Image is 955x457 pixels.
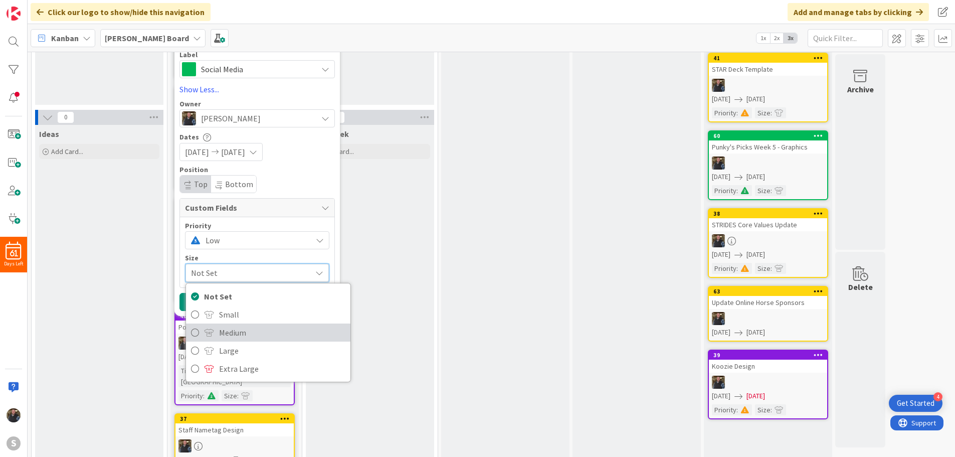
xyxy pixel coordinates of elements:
[709,140,827,154] div: Punky's Picks Week 5 - Graphics
[7,436,21,450] div: S
[10,250,18,257] span: 61
[709,234,827,247] div: CC
[21,2,46,14] span: Support
[179,133,199,140] span: Dates
[847,83,874,95] div: Archive
[186,287,350,306] a: Not Set
[178,439,192,452] img: CC
[755,107,771,118] div: Size
[57,111,74,123] span: 0
[712,94,730,104] span: [DATE]
[889,395,942,412] div: Open Get Started checklist, remaining modules: 4
[771,404,772,415] span: :
[178,352,197,362] span: [DATE]
[186,324,350,342] a: Medium
[219,361,345,376] span: Extra Large
[182,111,196,125] img: CC
[203,390,205,401] span: :
[709,131,827,154] div: 60Punky's Picks Week 5 - Graphics
[204,289,345,304] span: Not Set
[178,337,192,350] img: CC
[709,287,827,296] div: 63
[709,209,827,231] div: 38STRIDES Core Values Update
[179,166,208,173] span: Position
[175,439,294,452] div: CC
[175,312,294,334] div: 40Power Point for Porch Party
[709,296,827,309] div: Update Online Horse Sponsors
[194,179,208,189] span: Top
[746,391,765,401] span: [DATE]
[206,233,307,247] span: Low
[175,414,294,436] div: 37Staff Nametag Design
[712,107,736,118] div: Priority
[771,185,772,196] span: :
[179,51,198,58] span: Label
[186,306,350,324] a: Small
[709,54,827,76] div: 41STAR Deck Template
[186,360,350,378] a: Extra Large
[191,266,306,280] span: Not Set
[39,129,59,139] span: Ideas
[180,313,294,320] div: 40
[712,376,725,389] img: CC
[933,392,942,401] div: 4
[222,390,237,401] div: Size
[175,321,294,334] div: Power Point for Porch Party
[712,249,730,260] span: [DATE]
[185,222,329,229] div: Priority
[7,7,21,21] img: Visit kanbanzone.com
[746,94,765,104] span: [DATE]
[51,147,83,156] span: Add Card...
[186,342,350,360] a: Large
[201,112,261,124] span: [PERSON_NAME]
[105,33,189,43] b: [PERSON_NAME] Board
[31,3,211,21] div: Click our logo to show/hide this navigation
[709,360,827,373] div: Koozie Design
[713,352,827,359] div: 39
[755,263,771,274] div: Size
[736,107,738,118] span: :
[185,202,316,214] span: Custom Fields
[713,288,827,295] div: 63
[709,63,827,76] div: STAR Deck Template
[178,390,203,401] div: Priority
[180,415,294,422] div: 37
[770,33,784,43] span: 2x
[237,390,239,401] span: :
[709,54,827,63] div: 41
[712,79,725,92] img: CC
[713,132,827,139] div: 60
[178,365,262,387] div: Time in [GEOGRAPHIC_DATA]
[713,55,827,62] div: 41
[51,32,79,44] span: Kanban
[219,343,345,358] span: Large
[756,33,770,43] span: 1x
[755,185,771,196] div: Size
[185,146,209,158] span: [DATE]
[179,100,201,107] span: Owner
[7,408,21,422] img: CC
[709,312,827,325] div: CC
[709,218,827,231] div: STRIDES Core Values Update
[771,263,772,274] span: :
[709,157,827,170] div: CC
[712,185,736,196] div: Priority
[712,391,730,401] span: [DATE]
[219,325,345,340] span: Medium
[736,263,738,274] span: :
[219,307,345,322] span: Small
[709,351,827,360] div: 39
[736,185,738,196] span: :
[175,312,294,321] div: 40
[771,107,772,118] span: :
[736,404,738,415] span: :
[185,254,329,261] div: Size
[201,62,312,76] span: Social Media
[808,29,883,47] input: Quick Filter...
[712,234,725,247] img: CC
[712,404,736,415] div: Priority
[746,327,765,338] span: [DATE]
[712,172,730,182] span: [DATE]
[788,3,929,21] div: Add and manage tabs by clicking
[175,337,294,350] div: CC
